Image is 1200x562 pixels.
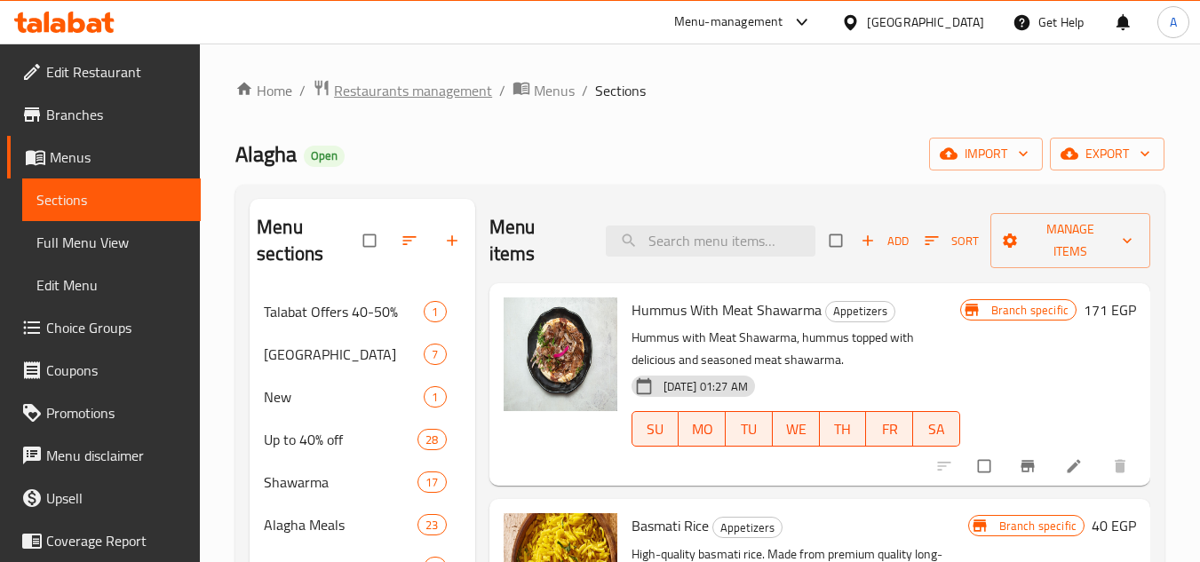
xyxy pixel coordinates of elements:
span: Edit Restaurant [46,61,187,83]
span: Appetizers [713,518,782,538]
h2: Menu sections [257,214,362,267]
span: Edit Menu [36,274,187,296]
span: Full Menu View [36,232,187,253]
span: 1 [425,389,445,406]
a: Upsell [7,477,201,519]
p: Hummus with Meat Shawarma, hummus topped with delicious and seasoned meat shawarma. [632,327,960,371]
span: export [1064,143,1150,165]
span: SA [920,416,953,442]
div: Appetizers [712,517,783,538]
span: Promotions [46,402,187,423]
li: / [299,80,306,101]
span: [GEOGRAPHIC_DATA] [264,344,424,365]
span: Sort sections [390,221,433,260]
button: TU [726,411,773,447]
span: 23 [418,517,445,534]
span: Menus [534,80,575,101]
div: [GEOGRAPHIC_DATA] [867,12,984,32]
span: Branches [46,104,187,125]
span: Up to 40% off [264,429,417,450]
div: items [424,344,446,365]
span: WE [780,416,813,442]
span: Sort [925,231,979,251]
span: Alagha Meals [264,514,417,535]
div: Up to 40% off28 [250,418,474,461]
span: Manage items [1005,218,1136,263]
span: 1 [425,304,445,321]
button: SA [913,411,960,447]
img: Hummus With Meat Shawarma [504,297,617,411]
div: New Alagha [264,344,424,365]
span: Sections [595,80,646,101]
a: Edit Menu [22,264,201,306]
input: search [606,226,815,257]
a: Coupons [7,349,201,392]
span: Sections [36,189,187,210]
div: Menu-management [674,12,783,33]
div: items [417,514,446,535]
span: Menu disclaimer [46,445,187,466]
div: Talabat Offers 40-50%1 [250,290,474,333]
div: New1 [250,376,474,418]
span: 7 [425,346,445,363]
span: Choice Groups [46,317,187,338]
span: Select section [819,224,856,257]
button: Sort [920,227,983,255]
div: items [417,471,446,493]
button: WE [773,411,820,447]
h2: Menu items [489,214,585,267]
a: Home [235,80,292,101]
a: Edit Restaurant [7,51,201,93]
div: Talabat Offers 40-50% [264,301,424,322]
a: Restaurants management [313,79,492,102]
span: Shawarma [264,471,417,493]
div: items [417,429,446,450]
span: A [1170,12,1177,32]
span: import [943,143,1029,165]
span: [DATE] 01:27 AM [656,378,755,395]
span: Add [861,231,909,251]
button: export [1050,138,1164,170]
span: Restaurants management [334,80,492,101]
button: Add section [433,221,475,260]
a: Menu disclaimer [7,434,201,477]
div: Open [304,146,345,167]
span: Open [304,148,345,163]
a: Coverage Report [7,519,201,562]
span: TH [827,416,860,442]
span: FR [873,416,906,442]
li: / [499,80,505,101]
button: TH [820,411,867,447]
button: Manage items [990,213,1150,268]
span: Branch specific [992,518,1084,534]
span: Upsell [46,487,187,509]
button: SU [632,411,679,447]
span: Select all sections [353,224,390,257]
a: Menus [7,136,201,178]
h6: 171 EGP [1084,297,1136,322]
button: delete [1101,447,1143,486]
span: Coverage Report [46,530,187,551]
a: Sections [22,178,201,221]
div: Shawarma17 [250,461,474,503]
span: New [264,386,424,408]
button: import [929,138,1043,170]
button: MO [679,411,726,447]
nav: breadcrumb [235,79,1164,102]
li: / [582,80,588,101]
a: Promotions [7,392,201,434]
span: Sort items [913,227,990,255]
a: Full Menu View [22,221,201,264]
div: items [424,386,446,408]
span: Coupons [46,360,187,381]
span: Appetizers [826,301,894,321]
a: Choice Groups [7,306,201,349]
a: Branches [7,93,201,136]
button: Add [856,227,913,255]
button: Branch-specific-item [1008,447,1051,486]
span: Basmati Rice [632,512,709,539]
button: FR [866,411,913,447]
